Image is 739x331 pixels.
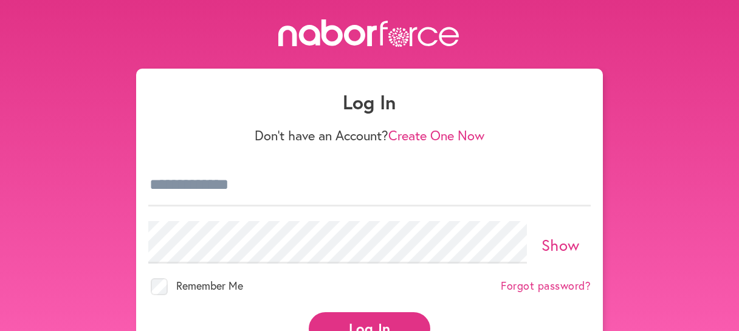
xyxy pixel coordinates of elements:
span: Remember Me [176,278,243,293]
a: Show [541,234,580,255]
h1: Log In [148,90,591,114]
p: Don't have an Account? [148,128,591,143]
a: Create One Now [388,126,484,144]
a: Forgot password? [501,279,591,293]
